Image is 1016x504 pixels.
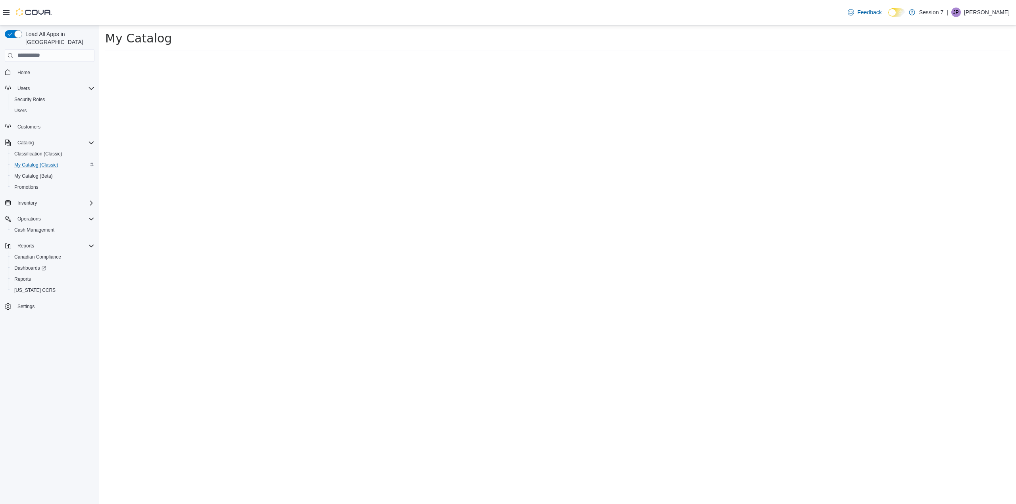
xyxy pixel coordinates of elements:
a: Canadian Compliance [11,252,64,262]
span: Canadian Compliance [14,254,61,260]
span: Reports [11,274,94,284]
button: Users [8,105,98,116]
a: Dashboards [8,263,98,274]
span: Washington CCRS [11,286,94,295]
a: Cash Management [11,225,58,235]
nav: Complex example [5,63,94,333]
span: Classification (Classic) [14,151,62,157]
span: Reports [14,276,31,282]
span: Home [14,67,94,77]
span: JP [953,8,959,17]
span: Load All Apps in [GEOGRAPHIC_DATA] [22,30,94,46]
span: Cash Management [11,225,94,235]
button: Reports [2,240,98,251]
span: Security Roles [11,95,94,104]
span: Catalog [17,140,34,146]
button: Catalog [14,138,37,148]
span: Reports [17,243,34,249]
span: Customers [14,122,94,132]
span: Users [14,84,94,93]
button: Customers [2,121,98,132]
span: My Catalog (Beta) [11,171,94,181]
span: Settings [17,303,35,310]
span: Operations [17,216,41,222]
a: Settings [14,302,38,311]
button: My Catalog (Classic) [8,159,98,171]
button: Home [2,67,98,78]
span: Reports [14,241,94,251]
span: Users [17,85,30,92]
button: My Catalog (Beta) [8,171,98,182]
input: Dark Mode [888,8,905,17]
span: Inventory [17,200,37,206]
span: Users [14,107,27,114]
a: Security Roles [11,95,48,104]
span: Dashboards [11,263,94,273]
button: Users [2,83,98,94]
span: Promotions [11,182,94,192]
button: Operations [2,213,98,224]
span: [US_STATE] CCRS [14,287,56,293]
button: Operations [14,214,44,224]
span: Operations [14,214,94,224]
span: Catalog [14,138,94,148]
span: Feedback [857,8,881,16]
span: Customers [17,124,40,130]
button: Security Roles [8,94,98,105]
button: Reports [14,241,37,251]
p: | [947,8,948,17]
button: Inventory [14,198,40,208]
button: Inventory [2,197,98,209]
div: Justin Pallen [951,8,961,17]
span: My Catalog (Beta) [14,173,53,179]
span: Classification (Classic) [11,149,94,159]
a: Classification (Classic) [11,149,65,159]
a: Feedback [845,4,885,20]
a: Customers [14,122,44,132]
a: Home [14,68,33,77]
img: Cova [16,8,52,16]
button: Reports [8,274,98,285]
span: Promotions [14,184,38,190]
span: Inventory [14,198,94,208]
a: My Catalog (Classic) [11,160,62,170]
a: Users [11,106,30,115]
span: Home [17,69,30,76]
span: Cash Management [14,227,54,233]
p: [PERSON_NAME] [964,8,1010,17]
a: Promotions [11,182,42,192]
button: [US_STATE] CCRS [8,285,98,296]
button: Settings [2,301,98,312]
span: My Catalog [6,6,73,20]
span: Canadian Compliance [11,252,94,262]
span: My Catalog (Classic) [14,162,58,168]
button: Canadian Compliance [8,251,98,263]
span: Settings [14,301,94,311]
a: Dashboards [11,263,49,273]
button: Classification (Classic) [8,148,98,159]
span: My Catalog (Classic) [11,160,94,170]
a: Reports [11,274,34,284]
span: Security Roles [14,96,45,103]
button: Promotions [8,182,98,193]
button: Users [14,84,33,93]
span: Dashboards [14,265,46,271]
a: My Catalog (Beta) [11,171,56,181]
span: Users [11,106,94,115]
button: Cash Management [8,224,98,236]
p: Session 7 [919,8,943,17]
a: [US_STATE] CCRS [11,286,59,295]
button: Catalog [2,137,98,148]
